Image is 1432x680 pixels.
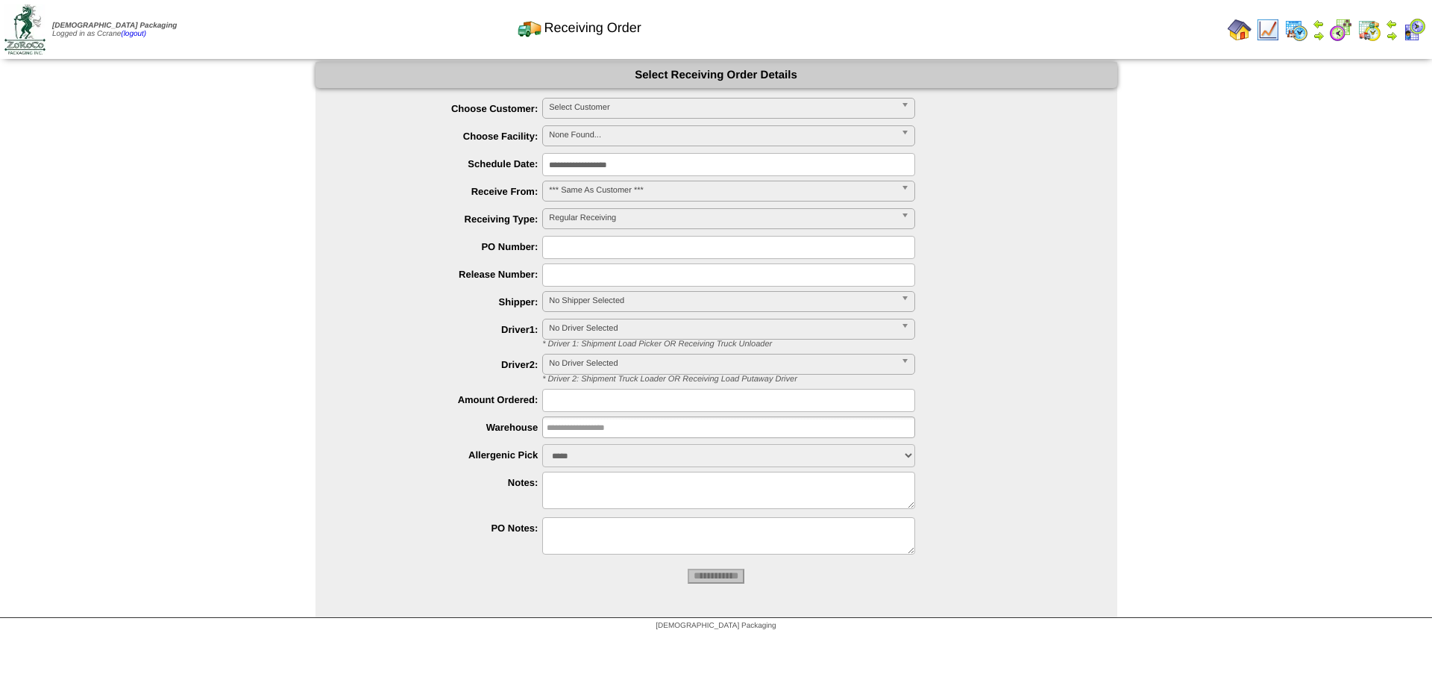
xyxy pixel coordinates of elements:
span: Regular Receiving [549,209,895,227]
img: calendarcustomer.gif [1402,18,1426,42]
span: No Shipper Selected [549,292,895,310]
img: home.gif [1228,18,1252,42]
label: Allergenic Pick [345,449,543,461]
label: Driver2: [345,359,543,370]
img: calendarprod.gif [1284,18,1308,42]
img: line_graph.gif [1256,18,1280,42]
img: arrowleft.gif [1313,18,1325,30]
label: Receiving Type: [345,213,543,225]
span: [DEMOGRAPHIC_DATA] Packaging [52,22,177,30]
label: Release Number: [345,269,543,280]
a: (logout) [121,30,146,38]
div: Select Receiving Order Details [315,62,1117,88]
label: Schedule Date: [345,158,543,169]
label: Choose Facility: [345,131,543,142]
label: Warehouse [345,422,543,433]
label: Shipper: [345,296,543,308]
div: * Driver 1: Shipment Load Picker OR Receiving Truck Unloader [532,340,1117,349]
span: [DEMOGRAPHIC_DATA] Packaging [656,622,776,630]
span: Select Customer [549,99,895,116]
img: calendarblend.gif [1329,18,1353,42]
label: Choose Customer: [345,103,543,114]
div: * Driver 2: Shipment Truck Loader OR Receiving Load Putaway Driver [532,375,1117,384]
label: Notes: [345,477,543,488]
img: arrowright.gif [1313,30,1325,42]
img: truck2.gif [518,16,541,40]
span: Receiving Order [544,20,641,36]
span: Logged in as Ccrane [52,22,177,38]
img: calendarinout.gif [1357,18,1381,42]
img: arrowleft.gif [1386,18,1398,30]
label: Driver1: [345,324,543,335]
span: No Driver Selected [549,319,895,337]
img: zoroco-logo-small.webp [4,4,45,54]
label: PO Notes: [345,523,543,534]
img: arrowright.gif [1386,30,1398,42]
label: Receive From: [345,186,543,197]
span: No Driver Selected [549,355,895,372]
span: None Found... [549,126,895,144]
label: PO Number: [345,241,543,252]
label: Amount Ordered: [345,394,543,405]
